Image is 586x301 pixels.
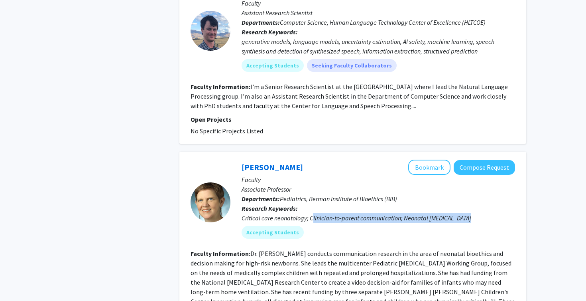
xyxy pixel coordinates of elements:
[242,226,304,239] mat-chip: Accepting Students
[191,115,515,124] p: Open Projects
[242,8,515,18] p: Assistant Research Scientist
[242,204,298,212] b: Research Keywords:
[191,250,250,257] b: Faculty Information:
[191,83,508,110] fg-read-more: I'm a Senior Research Scientist at the [GEOGRAPHIC_DATA] where I lead the Natural Language Proces...
[6,265,34,295] iframe: Chat
[242,184,515,194] p: Associate Professor
[242,162,303,172] a: [PERSON_NAME]
[242,213,515,223] div: Critical care neonatology; Clinician-to-parent communication; Neonatal [MEDICAL_DATA]
[242,195,280,203] b: Departments:
[242,37,515,56] div: generative models, language models, uncertainty estimation, AI safety, machine learning, speech s...
[242,18,280,26] b: Departments:
[280,18,486,26] span: Computer Science, Human Language Technology Center of Excellence (HLTCOE)
[242,28,298,36] b: Research Keywords:
[242,59,304,72] mat-chip: Accepting Students
[191,127,263,135] span: No Specific Projects Listed
[408,160,450,175] button: Add Renee Boss to Bookmarks
[307,59,397,72] mat-chip: Seeking Faculty Collaborators
[454,160,515,175] button: Compose Request to Renee Boss
[280,195,397,203] span: Pediatrics, Berman Institute of Bioethics (BIB)
[242,175,515,184] p: Faculty
[191,83,250,91] b: Faculty Information:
